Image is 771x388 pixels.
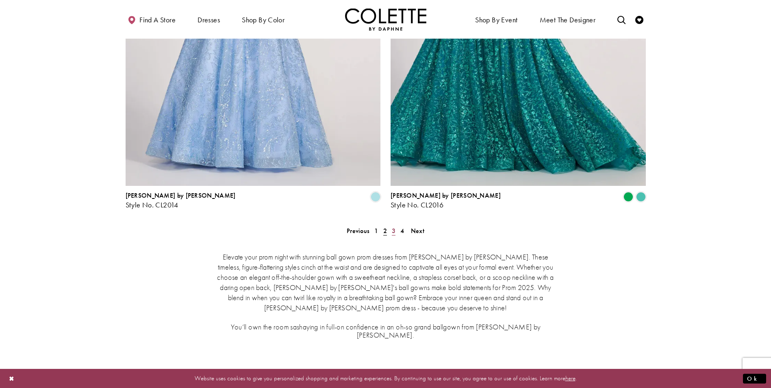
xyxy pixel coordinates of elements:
[381,225,389,237] span: Current page
[126,200,178,209] span: Style No. CL2014
[636,192,646,202] i: Aqua
[345,8,426,31] a: Visit Home Page
[126,8,178,31] a: Find a store
[391,200,443,209] span: Style No. CL2016
[242,16,285,24] span: Shop by color
[398,225,406,237] a: 4
[391,192,501,209] div: Colette by Daphne Style No. CL2016
[633,8,645,31] a: Check Wishlist
[195,8,222,31] span: Dresses
[213,323,558,339] h5: You’ll own the room sashaying in full-on confidence in an oh-so grand ballgown from [PERSON_NAME]...
[371,192,380,202] i: Powder Blue
[59,373,712,384] p: Website uses cookies to give you personalized shopping and marketing experiences. By continuing t...
[126,192,236,209] div: Colette by Daphne Style No. CL2014
[473,8,519,31] span: Shop By Event
[139,16,176,24] span: Find a store
[408,225,427,237] a: Next Page
[540,16,596,24] span: Meet the designer
[743,373,766,384] button: Submit Dialog
[372,225,380,237] a: 1
[391,191,501,200] span: [PERSON_NAME] by [PERSON_NAME]
[389,225,398,237] a: 3
[565,374,576,382] a: here
[240,8,287,31] span: Shop by color
[198,16,220,24] span: Dresses
[623,192,633,202] i: Emerald
[345,8,426,31] img: Colette by Daphne
[344,225,372,237] a: Prev Page
[400,227,404,235] span: 4
[374,227,378,235] span: 1
[411,227,424,235] span: Next
[615,8,628,31] a: Toggle search
[126,191,236,200] span: [PERSON_NAME] by [PERSON_NAME]
[538,8,598,31] a: Meet the designer
[383,227,387,235] span: 2
[475,16,517,24] span: Shop By Event
[347,227,369,235] span: Previous
[392,227,395,235] span: 3
[5,371,19,386] button: Close Dialog
[213,252,558,313] p: Elevate your prom night with stunning ball gown prom dresses from [PERSON_NAME] by [PERSON_NAME]....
